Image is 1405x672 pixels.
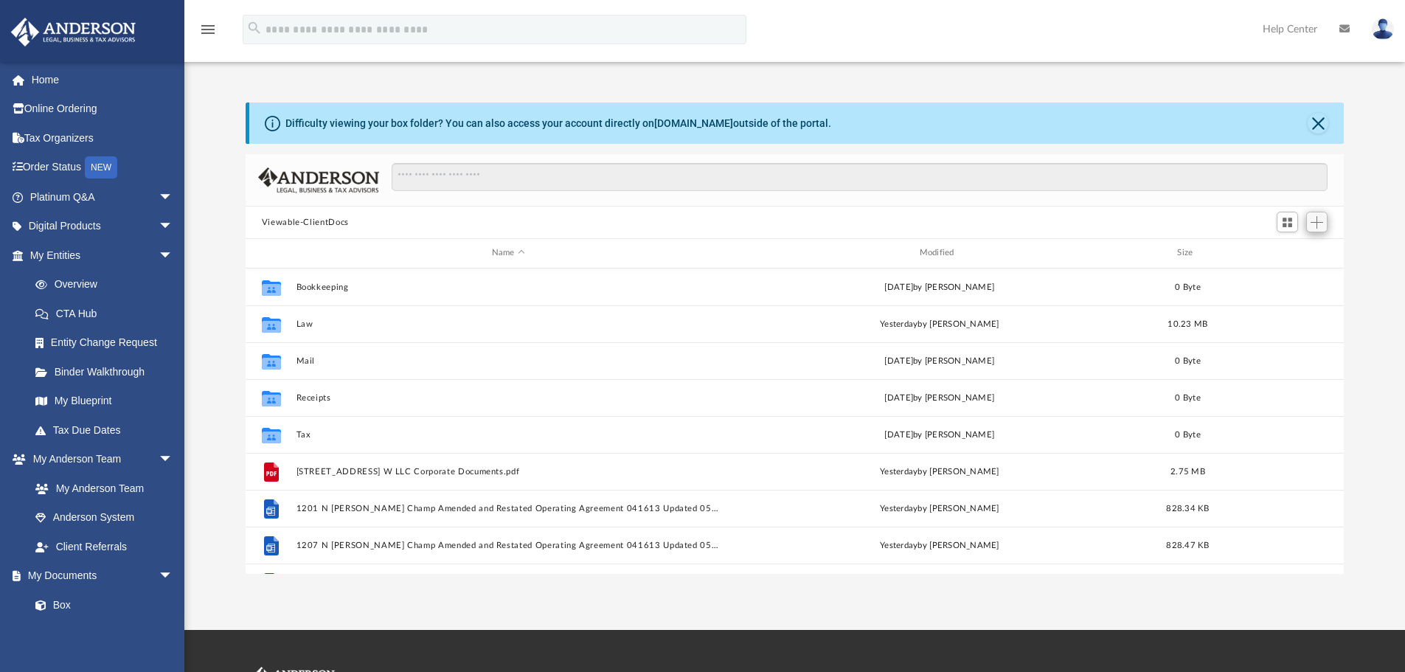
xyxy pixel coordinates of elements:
a: Meeting Minutes [21,620,188,649]
a: Overview [21,270,195,299]
span: 0 Byte [1175,430,1201,438]
div: [DATE] by [PERSON_NAME] [727,391,1152,404]
button: Tax [296,430,721,440]
span: 0 Byte [1175,356,1201,364]
a: Order StatusNEW [10,153,195,183]
i: search [246,20,263,36]
div: Name [295,246,720,260]
img: User Pic [1372,18,1394,40]
button: Add [1306,212,1328,232]
span: 0 Byte [1175,393,1201,401]
span: yesterday [880,319,917,328]
a: Platinum Q&Aarrow_drop_down [10,182,195,212]
a: My Documentsarrow_drop_down [10,561,188,591]
a: Tax Due Dates [21,415,195,445]
span: 0 Byte [1175,283,1201,291]
span: yesterday [880,541,917,549]
button: Law [296,319,721,329]
div: by [PERSON_NAME] [727,465,1152,478]
div: Modified [726,246,1151,260]
span: arrow_drop_down [159,561,188,592]
span: 2.75 MB [1170,467,1205,475]
a: Online Ordering [10,94,195,124]
span: 828.34 KB [1166,504,1209,512]
span: yesterday [880,467,917,475]
button: 1207 N [PERSON_NAME] Champ Amended and Restated Operating Agreement 041613 Updated 052223.doc [296,541,721,550]
div: by [PERSON_NAME] [727,538,1152,552]
a: Client Referrals [21,532,188,561]
div: grid [246,269,1345,574]
span: 828.47 KB [1166,541,1209,549]
button: Close [1308,113,1328,134]
div: by [PERSON_NAME] [727,502,1152,515]
button: Receipts [296,393,721,403]
button: Viewable-ClientDocs [262,216,349,229]
div: by [PERSON_NAME] [727,317,1152,330]
a: CTA Hub [21,299,195,328]
div: Size [1158,246,1217,260]
a: My Anderson Team [21,474,181,503]
span: yesterday [880,504,917,512]
div: Difficulty viewing your box folder? You can also access your account directly on outside of the p... [285,116,831,131]
div: id [252,246,289,260]
button: Bookkeeping [296,283,721,292]
div: NEW [85,156,117,179]
a: Binder Walkthrough [21,357,195,387]
a: Anderson System [21,503,188,533]
button: [STREET_ADDRESS] W LLC Corporate Documents.pdf [296,467,721,477]
span: arrow_drop_down [159,445,188,475]
span: 10.23 MB [1168,319,1207,328]
a: My Anderson Teamarrow_drop_down [10,445,188,474]
div: [DATE] by [PERSON_NAME] [727,280,1152,294]
a: menu [199,28,217,38]
div: [DATE] by [PERSON_NAME] [727,428,1152,441]
span: arrow_drop_down [159,212,188,242]
div: id [1224,246,1327,260]
a: Tax Organizers [10,123,195,153]
span: arrow_drop_down [159,182,188,212]
button: Mail [296,356,721,366]
span: arrow_drop_down [159,240,188,271]
a: Home [10,65,195,94]
a: [DOMAIN_NAME] [654,117,733,129]
a: My Blueprint [21,387,188,416]
button: 1201 N [PERSON_NAME] Champ Amended and Restated Operating Agreement 041613 Updated 052223.doc [296,504,721,513]
img: Anderson Advisors Platinum Portal [7,18,140,46]
div: [DATE] by [PERSON_NAME] [727,354,1152,367]
a: Digital Productsarrow_drop_down [10,212,195,241]
input: Search files and folders [392,163,1328,191]
button: Switch to Grid View [1277,212,1299,232]
a: Entity Change Request [21,328,195,358]
a: Box [21,590,181,620]
a: My Entitiesarrow_drop_down [10,240,195,270]
i: menu [199,21,217,38]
